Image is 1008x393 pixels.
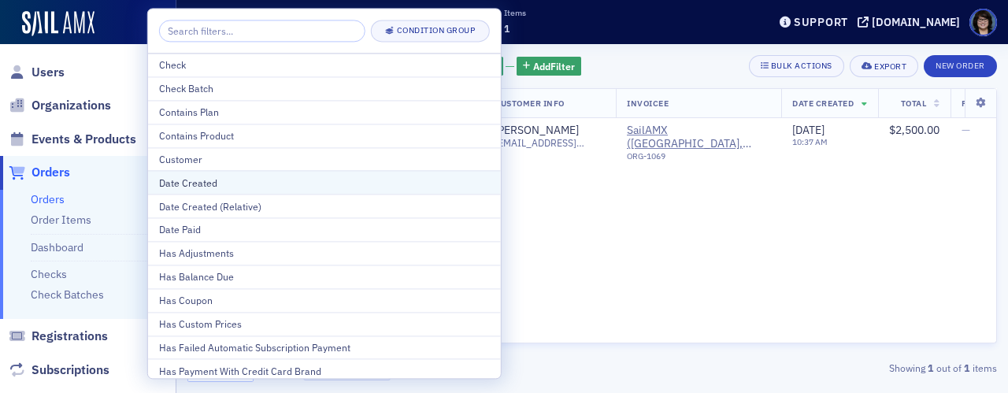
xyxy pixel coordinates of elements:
[504,7,526,18] p: Items
[159,270,490,284] div: Has Balance Due
[148,100,501,124] button: Contains Plan
[924,55,997,77] button: New Order
[9,328,108,345] a: Registrations
[627,98,669,109] span: Invoicee
[148,241,501,265] button: Has Adjustments
[31,287,104,302] a: Check Batches
[148,312,501,336] button: Has Custom Prices
[9,97,111,114] a: Organizations
[738,361,997,375] div: Showing out of items
[159,20,365,42] input: Search filters...
[31,361,109,379] span: Subscriptions
[627,124,770,151] span: SailAMX (South Susieport, UT)
[31,164,70,181] span: Orders
[9,64,65,81] a: Users
[9,164,70,181] a: Orders
[159,223,490,237] div: Date Paid
[792,98,854,109] span: Date Created
[627,124,770,167] span: SailAMX (South Susieport, UT)
[410,7,424,18] p: Net
[159,82,490,96] div: Check Batch
[323,7,340,18] p: Paid
[371,20,490,42] button: Condition Group
[31,328,108,345] span: Registrations
[148,359,501,383] button: Has Payment With Credit Card Brand
[441,7,487,18] p: Outstanding
[495,124,579,138] a: [PERSON_NAME]
[533,59,575,73] span: Add Filter
[901,98,927,109] span: Total
[495,98,565,109] span: Customer Info
[148,76,501,100] button: Check Batch
[148,195,501,218] button: Date Created (Relative)
[850,55,918,77] button: Export
[357,7,394,18] p: Refunded
[159,105,490,119] div: Contains Plan
[148,147,501,171] button: Customer
[159,152,490,166] div: Customer
[924,57,997,72] a: New Order
[148,288,501,312] button: Has Coupon
[504,22,510,35] span: 1
[22,11,94,36] img: SailAMX
[889,123,939,137] span: $2,500.00
[962,123,970,137] span: —
[962,98,1007,109] span: Payments
[627,124,770,151] a: SailAMX ([GEOGRAPHIC_DATA], [GEOGRAPHIC_DATA])
[159,340,490,354] div: Has Failed Automatic Subscription Payment
[874,62,906,71] div: Export
[159,317,490,331] div: Has Custom Prices
[9,361,109,379] a: Subscriptions
[148,336,501,359] button: Has Failed Automatic Subscription Payment
[962,361,973,375] strong: 1
[794,15,848,29] div: Support
[627,151,770,167] div: ORG-1069
[159,176,490,190] div: Date Created
[31,240,83,254] a: Dashboard
[517,57,581,76] button: AddFilter
[771,61,832,70] div: Bulk Actions
[749,55,844,77] button: Bulk Actions
[495,137,605,149] span: [EMAIL_ADDRESS][DOMAIN_NAME]
[858,17,965,28] button: [DOMAIN_NAME]
[148,218,501,242] button: Date Paid
[276,7,306,18] p: Total
[872,15,960,29] div: [DOMAIN_NAME]
[31,213,91,227] a: Order Items
[792,123,825,137] span: [DATE]
[148,265,501,288] button: Has Balance Due
[159,128,490,143] div: Contains Product
[792,136,828,147] time: 10:37 AM
[31,267,67,281] a: Checks
[31,97,111,114] span: Organizations
[31,64,65,81] span: Users
[159,58,490,72] div: Check
[159,364,490,378] div: Has Payment With Credit Card Brand
[9,131,136,148] a: Events & Products
[925,361,936,375] strong: 1
[969,9,997,36] span: Profile
[148,171,501,195] button: Date Created
[148,54,501,76] button: Check
[397,27,476,35] div: Condition Group
[31,192,65,206] a: Orders
[31,131,136,148] span: Events & Products
[148,124,501,147] button: Contains Product
[159,247,490,261] div: Has Adjustments
[159,199,490,213] div: Date Created (Relative)
[159,293,490,307] div: Has Coupon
